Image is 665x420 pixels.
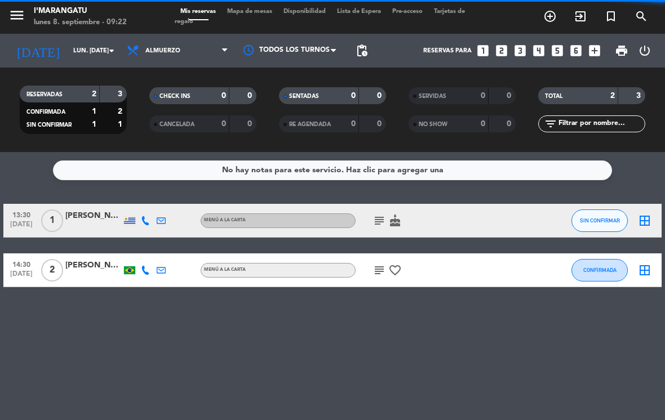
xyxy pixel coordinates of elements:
[118,108,125,115] strong: 2
[569,43,583,58] i: looks_6
[638,214,651,227] i: border_all
[550,43,565,58] i: looks_5
[41,259,63,282] span: 2
[159,122,194,127] span: CANCELADA
[387,8,428,15] span: Pre-acceso
[583,267,617,273] span: CONFIRMADA
[65,259,122,272] div: [PERSON_NAME]
[92,108,96,115] strong: 1
[373,263,386,277] i: subject
[507,120,513,128] strong: 0
[481,92,485,100] strong: 0
[41,209,63,232] span: 1
[7,221,36,234] span: [DATE]
[638,263,651,277] i: border_all
[247,120,254,128] strong: 0
[476,43,490,58] i: looks_one
[580,217,620,224] span: SIN CONFIRMAR
[636,92,643,100] strong: 3
[513,43,527,58] i: looks_3
[247,92,254,100] strong: 0
[26,92,63,97] span: RESERVADAS
[604,10,618,23] i: turned_in_not
[610,92,615,100] strong: 2
[531,43,546,58] i: looks_4
[587,43,602,58] i: add_box
[355,44,369,57] span: pending_actions
[118,120,125,128] strong: 1
[388,263,402,277] i: favorite_border
[388,214,402,227] i: cake
[289,122,331,127] span: RE AGENDADA
[557,118,645,130] input: Filtrar por nombre...
[377,120,384,128] strong: 0
[26,109,65,115] span: CONFIRMADA
[221,8,278,15] span: Mapa de mesas
[423,47,472,55] span: Reservas para
[545,93,562,99] span: TOTAL
[351,92,356,100] strong: 0
[7,208,36,221] span: 13:30
[507,92,513,100] strong: 0
[633,34,657,68] div: LOG OUT
[635,10,648,23] i: search
[159,93,190,99] span: CHECK INS
[278,8,331,15] span: Disponibilidad
[377,92,384,100] strong: 0
[535,7,565,26] span: RESERVAR MESA
[7,270,36,283] span: [DATE]
[221,92,226,100] strong: 0
[92,90,96,98] strong: 2
[204,267,246,272] span: MENÚ A LA CARTA
[105,44,118,57] i: arrow_drop_down
[221,120,226,128] strong: 0
[7,257,36,270] span: 14:30
[175,8,221,15] span: Mis reservas
[222,164,444,177] div: No hay notas para este servicio. Haz clic para agregar una
[351,120,356,128] strong: 0
[145,47,180,55] span: Almuerzo
[481,120,485,128] strong: 0
[26,122,72,128] span: SIN CONFIRMAR
[494,43,509,58] i: looks_two
[574,10,587,23] i: exit_to_app
[289,93,319,99] span: SENTADAS
[565,7,596,26] span: WALK IN
[419,122,447,127] span: NO SHOW
[626,7,657,26] span: BUSCAR
[8,38,68,63] i: [DATE]
[34,17,127,28] div: lunes 8. septiembre - 09:22
[615,44,628,57] span: print
[118,90,125,98] strong: 3
[34,6,127,17] div: I'marangatu
[92,120,96,128] strong: 1
[596,7,626,26] span: Reserva especial
[419,93,446,99] span: SERVIDAS
[373,214,386,227] i: subject
[65,209,122,222] div: [PERSON_NAME]
[638,44,651,57] i: power_settings_new
[544,117,557,131] i: filter_list
[204,218,246,222] span: MENÚ A LA CARTA
[543,10,557,23] i: add_circle_outline
[8,7,25,24] i: menu
[331,8,387,15] span: Lista de Espera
